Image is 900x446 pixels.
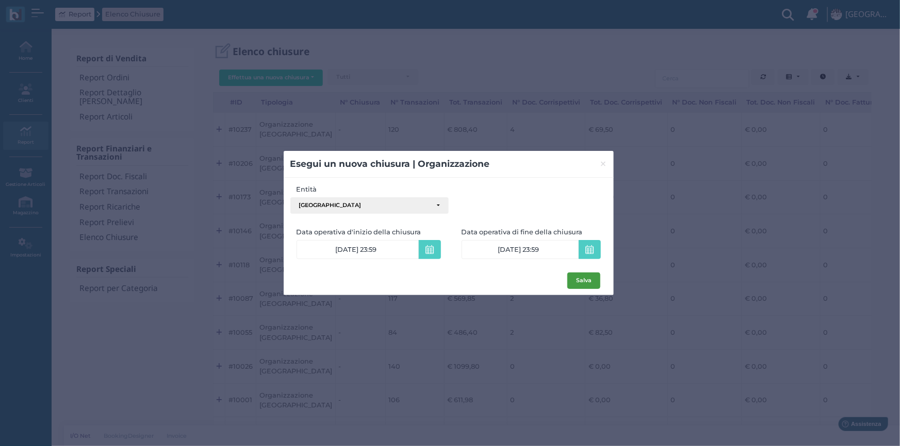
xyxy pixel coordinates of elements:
span: [DATE] 23:59 [498,246,539,254]
div: [GEOGRAPHIC_DATA] [299,202,432,209]
b: Esegui un nuova chiusura | Organizzazione [290,158,490,169]
button: Salva [567,272,600,289]
span: [DATE] 23:59 [335,246,377,254]
span: × [599,157,607,170]
span: Assistenza [30,8,68,16]
label: Data operativa di fine della chiusura [462,227,601,237]
label: Entità [290,184,449,194]
label: Data operativa d'inizio della chiusura [297,227,449,237]
button: [GEOGRAPHIC_DATA] [290,197,449,214]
